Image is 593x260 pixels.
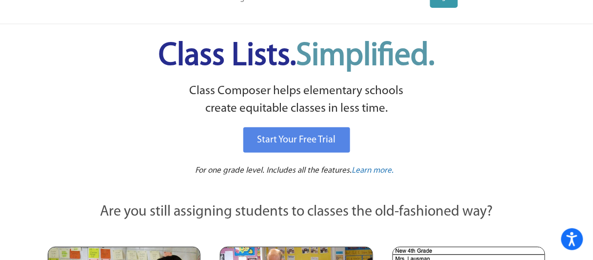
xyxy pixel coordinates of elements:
span: Learn more. [352,166,394,175]
a: Learn more. [352,165,394,177]
p: Class Composer helps elementary schools create equitable classes in less time. [46,82,547,118]
span: Class Lists. [158,40,435,72]
span: For one grade level. Includes all the features. [196,166,352,175]
a: Start Your Free Trial [243,127,350,153]
span: Start Your Free Trial [257,135,336,145]
span: Simplified. [296,40,435,72]
p: Are you still assigning students to classes the old-fashioned way? [48,201,545,223]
